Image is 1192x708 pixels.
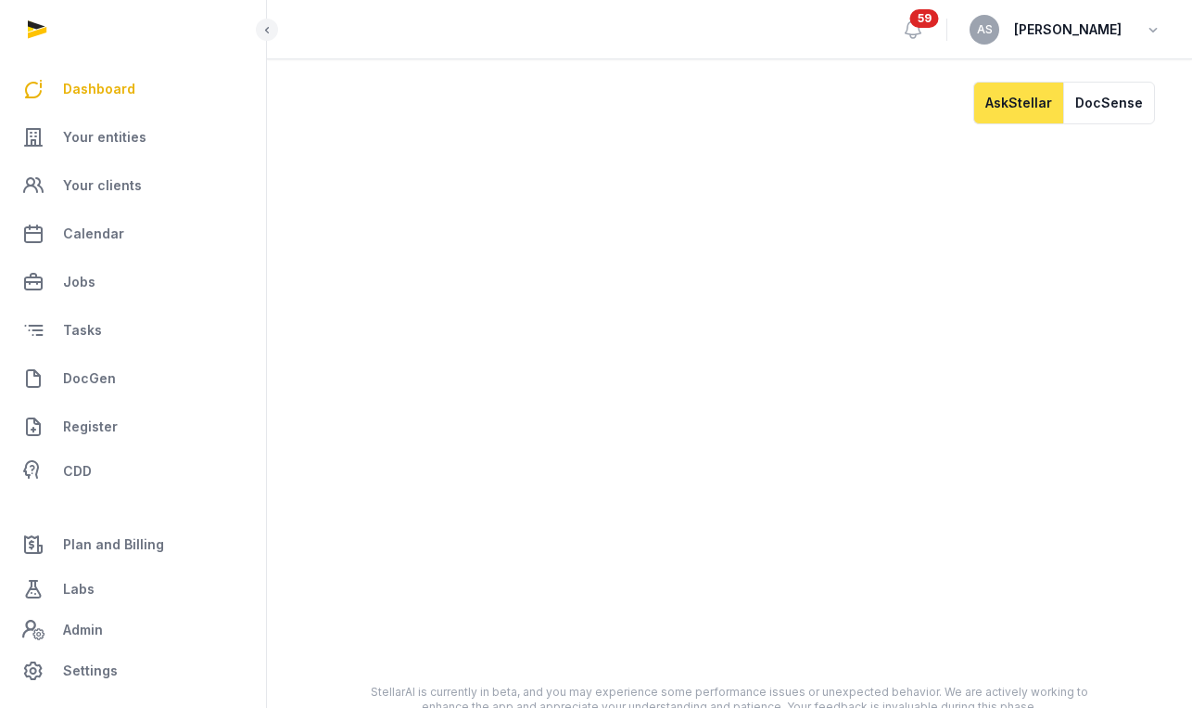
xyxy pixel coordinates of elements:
span: AS [977,24,993,35]
a: Your clients [15,163,251,208]
a: Settings [15,649,251,693]
span: DocGen [63,367,116,390]
a: DocGen [15,356,251,401]
a: Tasks [15,308,251,353]
span: 59 [910,9,939,28]
a: Plan and Billing [15,522,251,567]
a: Admin [15,611,251,649]
span: Your clients [63,174,142,197]
span: Labs [63,578,95,600]
span: Plan and Billing [63,534,164,556]
a: Labs [15,567,251,611]
span: Tasks [63,319,102,341]
span: Dashboard [63,78,135,100]
a: Your entities [15,115,251,160]
a: CDD [15,453,251,490]
span: Settings [63,660,118,682]
button: DocSense [1063,82,1155,124]
a: Calendar [15,212,251,256]
button: AskStellar [973,82,1063,124]
span: Calendar [63,223,124,245]
span: Register [63,416,118,438]
span: Your entities [63,126,146,148]
span: CDD [63,460,92,483]
button: AS [970,15,999,45]
span: Jobs [63,271,95,293]
a: Dashboard [15,67,251,111]
a: Register [15,405,251,449]
a: Jobs [15,260,251,304]
span: [PERSON_NAME] [1014,19,1122,41]
span: Admin [63,619,103,641]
